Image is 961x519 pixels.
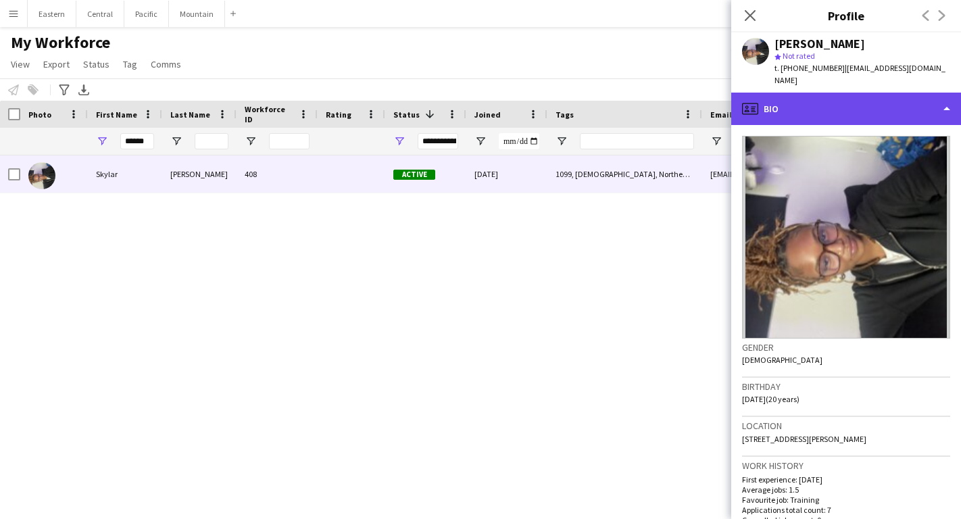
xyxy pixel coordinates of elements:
[742,474,950,485] p: First experience: [DATE]
[245,104,293,124] span: Workforce ID
[742,394,799,404] span: [DATE] (20 years)
[96,135,108,147] button: Open Filter Menu
[731,93,961,125] div: Bio
[742,505,950,515] p: Applications total count: 7
[123,58,137,70] span: Tag
[96,109,137,120] span: First Name
[56,82,72,98] app-action-btn: Advanced filters
[88,155,162,193] div: Skylar
[393,109,420,120] span: Status
[269,133,310,149] input: Workforce ID Filter Input
[742,380,950,393] h3: Birthday
[124,1,169,27] button: Pacific
[774,38,865,50] div: [PERSON_NAME]
[38,55,75,73] a: Export
[76,1,124,27] button: Central
[120,133,154,149] input: First Name Filter Input
[783,51,815,61] span: Not rated
[170,109,210,120] span: Last Name
[742,495,950,505] p: Favourite job: Training
[742,341,950,353] h3: Gender
[556,109,574,120] span: Tags
[11,32,110,53] span: My Workforce
[162,155,237,193] div: [PERSON_NAME]
[83,58,109,70] span: Status
[118,55,143,73] a: Tag
[742,434,866,444] span: [STREET_ADDRESS][PERSON_NAME]
[499,133,539,149] input: Joined Filter Input
[78,55,115,73] a: Status
[547,155,702,193] div: 1099, [DEMOGRAPHIC_DATA], Northeast, [US_STATE], [GEOGRAPHIC_DATA]
[28,1,76,27] button: Eastern
[742,136,950,339] img: Crew avatar or photo
[326,109,351,120] span: Rating
[580,133,694,149] input: Tags Filter Input
[474,109,501,120] span: Joined
[11,58,30,70] span: View
[195,133,228,149] input: Last Name Filter Input
[474,135,487,147] button: Open Filter Menu
[731,7,961,24] h3: Profile
[393,170,435,180] span: Active
[28,109,51,120] span: Photo
[170,135,182,147] button: Open Filter Menu
[28,162,55,189] img: Skylar Saunders
[393,135,405,147] button: Open Filter Menu
[742,420,950,432] h3: Location
[169,1,225,27] button: Mountain
[774,63,845,73] span: t. [PHONE_NUMBER]
[151,58,181,70] span: Comms
[774,63,945,85] span: | [EMAIL_ADDRESS][DOMAIN_NAME]
[556,135,568,147] button: Open Filter Menu
[466,155,547,193] div: [DATE]
[145,55,187,73] a: Comms
[237,155,318,193] div: 408
[742,460,950,472] h3: Work history
[742,355,822,365] span: [DEMOGRAPHIC_DATA]
[76,82,92,98] app-action-btn: Export XLSX
[710,135,722,147] button: Open Filter Menu
[43,58,70,70] span: Export
[5,55,35,73] a: View
[742,485,950,495] p: Average jobs: 1.5
[710,109,732,120] span: Email
[245,135,257,147] button: Open Filter Menu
